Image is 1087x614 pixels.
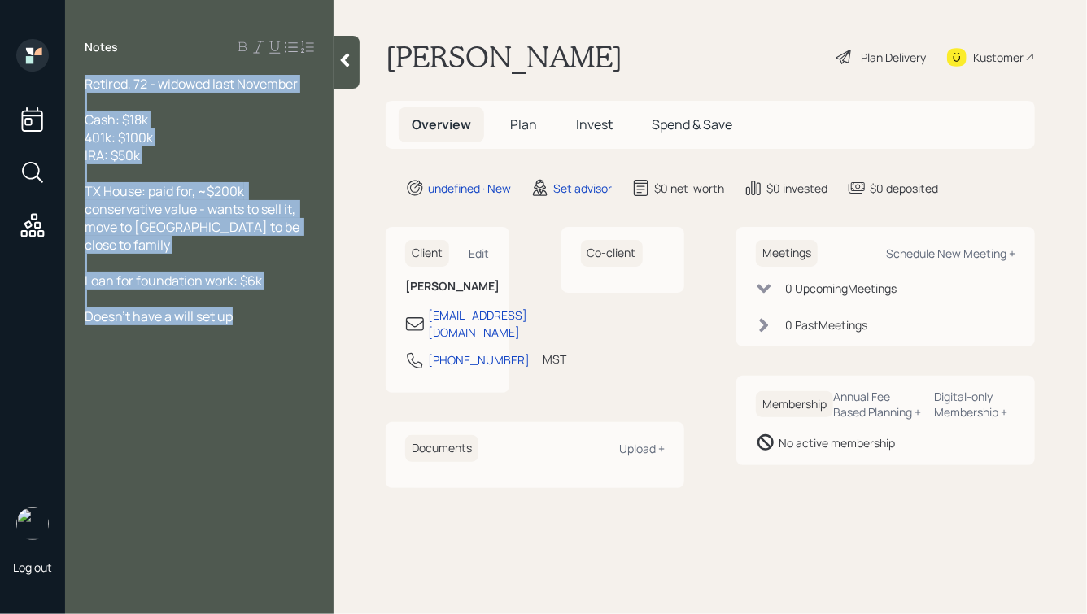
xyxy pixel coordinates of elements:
span: 401k: $100k [85,128,153,146]
span: Doesn't have a will set up [85,307,233,325]
span: Retired, 72 - widowed last November [85,75,298,93]
div: Annual Fee Based Planning + [833,389,922,420]
img: hunter_neumayer.jpg [16,507,49,540]
span: Cash: $18k [85,111,148,128]
h6: Client [405,240,449,267]
span: Overview [412,115,471,133]
div: Kustomer [973,49,1024,66]
div: $0 net-worth [654,180,724,197]
div: Plan Delivery [861,49,926,66]
label: Notes [85,39,118,55]
h6: Documents [405,435,478,462]
div: [PHONE_NUMBER] [428,351,530,368]
div: Schedule New Meeting + [886,246,1015,261]
div: $0 invested [766,180,827,197]
div: MST [543,351,566,368]
span: IRA: $50k [85,146,140,164]
span: Spend & Save [652,115,732,133]
span: Loan for foundation work: $6k [85,272,262,290]
span: TX House: paid for, ~$200k conservative value - wants to sell it, move to [GEOGRAPHIC_DATA] to be... [85,182,302,254]
h6: Membership [756,391,833,418]
div: Set advisor [553,180,612,197]
div: 0 Upcoming Meeting s [785,280,897,297]
div: $0 deposited [870,180,938,197]
div: Edit [469,246,490,261]
h6: Co-client [581,240,643,267]
div: No active membership [779,434,895,451]
div: [EMAIL_ADDRESS][DOMAIN_NAME] [428,307,527,341]
div: Digital-only Membership + [935,389,1015,420]
h6: Meetings [756,240,818,267]
h6: [PERSON_NAME] [405,280,490,294]
span: Plan [510,115,537,133]
span: Invest [576,115,613,133]
div: Log out [13,560,52,575]
div: 0 Past Meeting s [785,316,867,333]
div: Upload + [619,441,665,456]
div: undefined · New [428,180,511,197]
h1: [PERSON_NAME] [386,39,622,75]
